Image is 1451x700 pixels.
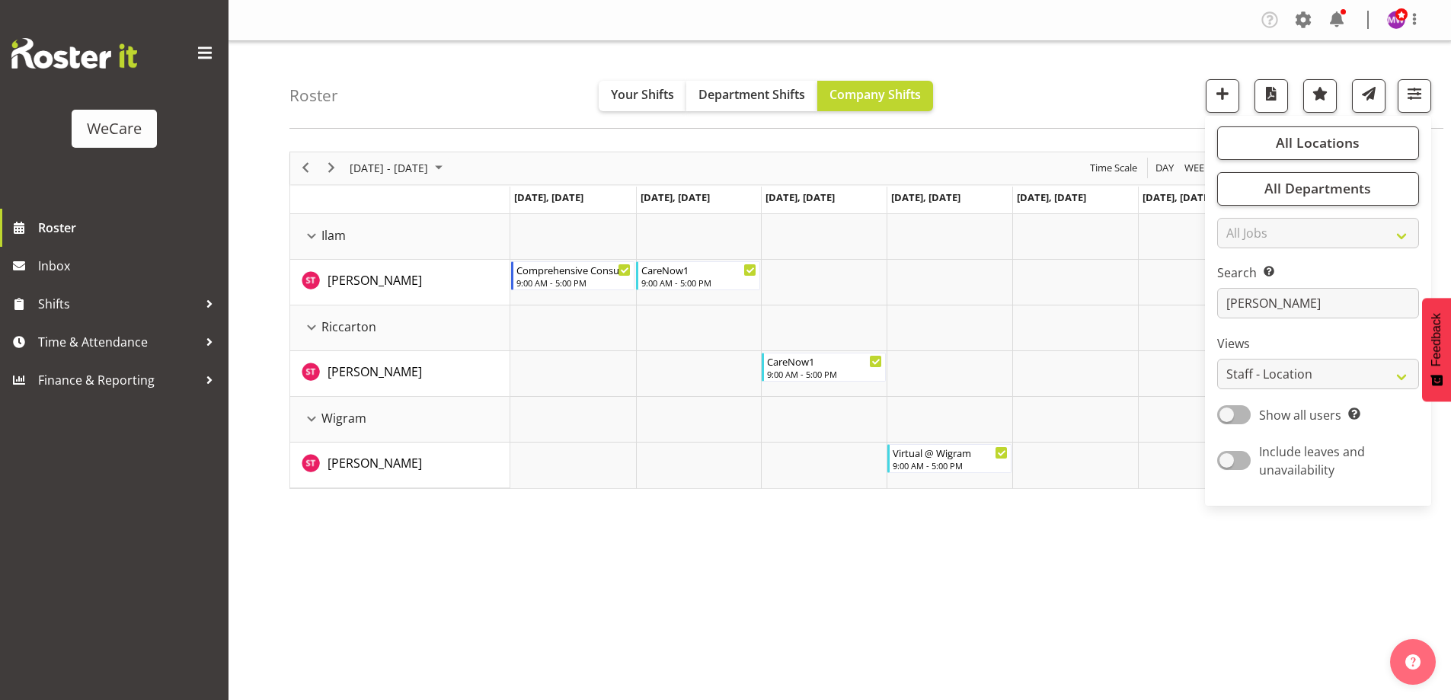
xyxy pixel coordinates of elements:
[893,459,1008,471] div: 9:00 AM - 5:00 PM
[321,318,376,336] span: Riccarton
[1154,158,1175,177] span: Day
[514,190,583,204] span: [DATE], [DATE]
[887,444,1012,473] div: Simone Turner"s event - Virtual @ Wigram Begin From Thursday, October 2, 2025 at 9:00:00 AM GMT+1...
[290,260,510,305] td: Simone Turner resource
[516,262,631,277] div: Comprehensive Consult
[290,305,510,351] td: Riccarton resource
[38,331,198,353] span: Time & Attendance
[38,254,221,277] span: Inbox
[641,276,756,289] div: 9:00 AM - 5:00 PM
[510,214,1389,488] table: Timeline Week of September 29, 2025
[611,86,674,103] span: Your Shifts
[347,158,449,177] button: September 2025
[1217,126,1419,160] button: All Locations
[344,152,452,184] div: Sep 29 - Oct 05, 2025
[1206,79,1239,113] button: Add a new shift
[321,158,342,177] button: Next
[1182,158,1213,177] button: Timeline Week
[636,261,760,290] div: Simone Turner"s event - CareNow1 Begin From Tuesday, September 30, 2025 at 9:00:00 AM GMT+13:00 E...
[641,190,710,204] span: [DATE], [DATE]
[1405,654,1421,670] img: help-xxl-2.png
[1398,79,1431,113] button: Filter Shifts
[328,455,422,471] span: [PERSON_NAME]
[1303,79,1337,113] button: Highlight an important date within the roster.
[290,397,510,443] td: Wigram resource
[318,152,344,184] div: next period
[348,158,430,177] span: [DATE] - [DATE]
[1143,190,1212,204] span: [DATE], [DATE]
[321,409,366,427] span: Wigram
[599,81,686,111] button: Your Shifts
[516,276,631,289] div: 9:00 AM - 5:00 PM
[1017,190,1086,204] span: [DATE], [DATE]
[328,272,422,289] span: [PERSON_NAME]
[891,190,960,204] span: [DATE], [DATE]
[11,38,137,69] img: Rosterit website logo
[698,86,805,103] span: Department Shifts
[290,351,510,397] td: Simone Turner resource
[1387,11,1405,29] img: management-we-care10447.jpg
[296,158,316,177] button: Previous
[1183,158,1212,177] span: Week
[38,216,221,239] span: Roster
[328,363,422,381] a: [PERSON_NAME]
[1217,264,1419,282] label: Search
[38,292,198,315] span: Shifts
[762,353,886,382] div: Simone Turner"s event - CareNow1 Begin From Wednesday, October 1, 2025 at 9:00:00 AM GMT+13:00 En...
[289,152,1390,489] div: Timeline Week of September 29, 2025
[1153,158,1177,177] button: Timeline Day
[1259,407,1341,424] span: Show all users
[1254,79,1288,113] button: Download a PDF of the roster according to the set date range.
[1352,79,1385,113] button: Send a list of all shifts for the selected filtered period to all rostered employees.
[38,369,198,392] span: Finance & Reporting
[765,190,835,204] span: [DATE], [DATE]
[817,81,933,111] button: Company Shifts
[893,445,1008,460] div: Virtual @ Wigram
[87,117,142,140] div: WeCare
[289,87,338,104] h4: Roster
[1088,158,1140,177] button: Time Scale
[290,443,510,488] td: Simone Turner resource
[511,261,635,290] div: Simone Turner"s event - Comprehensive Consult Begin From Monday, September 29, 2025 at 9:00:00 AM...
[767,353,882,369] div: CareNow1
[1088,158,1139,177] span: Time Scale
[328,363,422,380] span: [PERSON_NAME]
[1217,288,1419,318] input: Search
[641,262,756,277] div: CareNow1
[328,454,422,472] a: [PERSON_NAME]
[1264,179,1371,197] span: All Departments
[1217,334,1419,353] label: Views
[1276,133,1360,152] span: All Locations
[290,214,510,260] td: Ilam resource
[1430,313,1443,366] span: Feedback
[767,368,882,380] div: 9:00 AM - 5:00 PM
[686,81,817,111] button: Department Shifts
[1422,298,1451,401] button: Feedback - Show survey
[1217,172,1419,206] button: All Departments
[1259,443,1365,478] span: Include leaves and unavailability
[292,152,318,184] div: previous period
[328,271,422,289] a: [PERSON_NAME]
[829,86,921,103] span: Company Shifts
[321,226,346,245] span: Ilam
